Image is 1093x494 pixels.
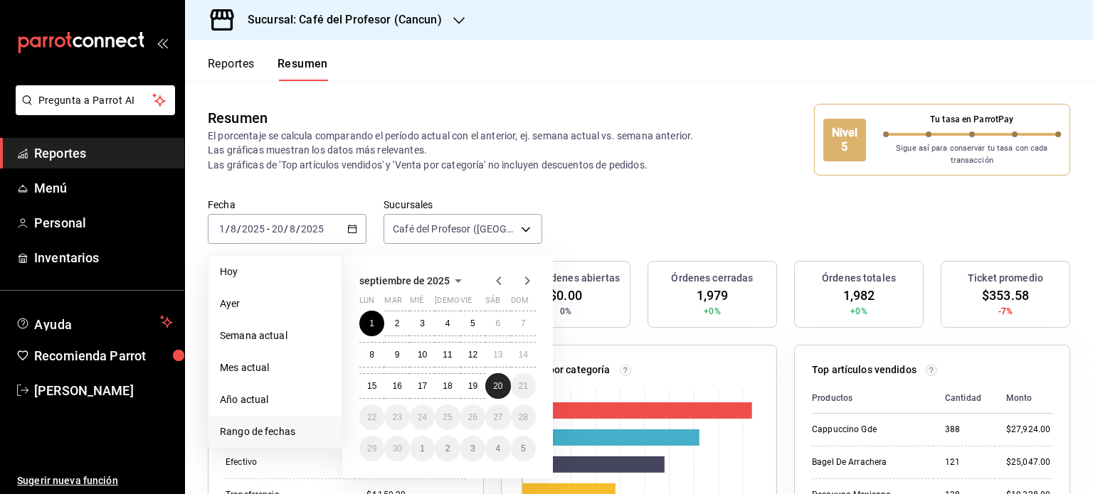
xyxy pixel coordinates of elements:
[511,404,536,430] button: 28 de septiembre de 2025
[850,305,867,318] span: +0%
[460,296,472,311] abbr: viernes
[812,363,917,377] p: Top artículos vendidos
[443,350,452,360] abbr: 11 de septiembre de 2025
[420,444,425,453] abbr: 1 de octubre de 2025
[410,296,423,311] abbr: miércoles
[17,473,173,488] span: Sugerir nueva función
[359,272,467,289] button: septiembre de 2025
[822,271,896,286] h3: Órdenes totales
[384,342,409,367] button: 9 de septiembre de 2025
[359,275,450,286] span: septiembre de 2025
[296,223,300,235] span: /
[435,342,460,367] button: 11 de septiembre de 2025
[208,200,366,210] label: Fecha
[934,383,995,414] th: Cantidad
[435,436,460,461] button: 2 de octubre de 2025
[519,381,528,391] abbr: 21 de septiembre de 2025
[443,381,452,391] abbr: 18 de septiembre de 2025
[435,296,519,311] abbr: jueves
[157,37,168,48] button: open_drawer_menu
[220,264,330,279] span: Hoy
[384,296,401,311] abbr: martes
[982,286,1029,305] span: $353.58
[237,223,241,235] span: /
[945,424,983,436] div: 388
[493,350,502,360] abbr: 13 de septiembre de 2025
[208,107,268,129] div: Resumen
[367,444,376,453] abbr: 29 de septiembre de 2025
[418,412,427,422] abbr: 24 de septiembre de 2025
[470,318,475,328] abbr: 5 de septiembre de 2025
[34,313,154,331] span: Ayuda
[485,373,510,399] button: 20 de septiembre de 2025
[226,223,230,235] span: /
[460,373,485,399] button: 19 de septiembre de 2025
[392,381,401,391] abbr: 16 de septiembre de 2025
[220,296,330,311] span: Ayer
[300,223,324,235] input: ----
[34,381,173,400] span: [PERSON_NAME]
[485,296,500,311] abbr: sábado
[511,373,536,399] button: 21 de septiembre de 2025
[208,57,328,81] div: navigation tabs
[395,318,400,328] abbr: 2 de septiembre de 2025
[34,178,173,198] span: Menú
[521,444,526,453] abbr: 5 de octubre de 2025
[236,11,442,28] h3: Sucursal: Café del Profesor (Cancun)
[1006,456,1052,468] div: $25,047.00
[16,85,175,115] button: Pregunta a Parrot AI
[521,318,526,328] abbr: 7 de septiembre de 2025
[995,383,1052,414] th: Monto
[34,144,173,163] span: Reportes
[359,342,384,367] button: 8 de septiembre de 2025
[359,436,384,461] button: 29 de septiembre de 2025
[284,223,288,235] span: /
[460,311,485,336] button: 5 de septiembre de 2025
[392,444,401,453] abbr: 30 de septiembre de 2025
[420,318,425,328] abbr: 3 de septiembre de 2025
[226,456,344,468] div: Efectivo
[289,223,296,235] input: --
[435,404,460,430] button: 25 de septiembre de 2025
[883,113,1062,126] p: Tu tasa en ParrotPay
[410,342,435,367] button: 10 de septiembre de 2025
[460,342,485,367] button: 12 de septiembre de 2025
[34,248,173,267] span: Inventarios
[410,436,435,461] button: 1 de octubre de 2025
[220,360,330,375] span: Mes actual
[445,444,450,453] abbr: 2 de octubre de 2025
[883,143,1062,166] p: Sigue así para conservar tu tasa con cada transacción
[384,200,542,210] label: Sucursales
[443,412,452,422] abbr: 25 de septiembre de 2025
[511,342,536,367] button: 14 de septiembre de 2025
[511,296,529,311] abbr: domingo
[493,381,502,391] abbr: 20 de septiembre de 2025
[460,436,485,461] button: 3 de octubre de 2025
[435,311,460,336] button: 4 de septiembre de 2025
[460,404,485,430] button: 26 de septiembre de 2025
[367,412,376,422] abbr: 22 de septiembre de 2025
[369,350,374,360] abbr: 8 de septiembre de 2025
[410,311,435,336] button: 3 de septiembre de 2025
[395,350,400,360] abbr: 9 de septiembre de 2025
[410,373,435,399] button: 17 de septiembre de 2025
[843,286,875,305] span: 1,982
[220,424,330,439] span: Rango de fechas
[367,381,376,391] abbr: 15 de septiembre de 2025
[485,404,510,430] button: 27 de septiembre de 2025
[697,286,729,305] span: 1,979
[945,456,983,468] div: 121
[393,222,516,236] span: Café del Profesor ([GEOGRAPHIC_DATA])
[359,311,384,336] button: 1 de septiembre de 2025
[384,404,409,430] button: 23 de septiembre de 2025
[369,318,374,328] abbr: 1 de septiembre de 2025
[812,424,922,436] div: Cappuccino Gde
[267,223,270,235] span: -
[1006,424,1052,436] div: $27,924.00
[998,305,1013,318] span: -7%
[34,213,173,232] span: Personal
[470,444,475,453] abbr: 3 de octubre de 2025
[384,436,409,461] button: 30 de septiembre de 2025
[468,412,477,422] abbr: 26 de septiembre de 2025
[392,412,401,422] abbr: 23 de septiembre de 2025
